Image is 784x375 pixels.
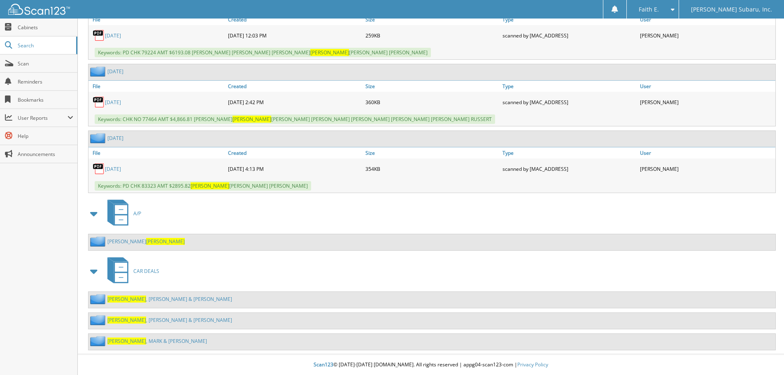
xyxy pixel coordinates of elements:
[363,14,501,25] a: Size
[146,238,185,245] span: [PERSON_NAME]
[107,317,146,324] span: [PERSON_NAME]
[102,255,159,287] a: CAR DEALS
[500,147,638,158] a: Type
[18,42,72,49] span: Search
[93,163,105,175] img: PDF.png
[88,14,226,25] a: File
[18,24,73,31] span: Cabinets
[95,48,431,57] span: Keywords: PD CHK 79224 AMT $6193.08 [PERSON_NAME] [PERSON_NAME] [PERSON_NAME] [PERSON_NAME] [PERS...
[743,335,784,375] iframe: Chat Widget
[226,81,363,92] a: Created
[107,317,232,324] a: [PERSON_NAME], [PERSON_NAME] & [PERSON_NAME]
[8,4,70,15] img: scan123-logo-white.svg
[18,151,73,158] span: Announcements
[363,81,501,92] a: Size
[18,133,73,140] span: Help
[95,114,495,124] span: Keywords: CHK NO 77464 AMT $4,866.81 [PERSON_NAME] [PERSON_NAME] [PERSON_NAME] [PERSON_NAME] [PER...
[638,27,775,44] div: [PERSON_NAME]
[90,66,107,77] img: folder2.png
[107,338,146,345] span: [PERSON_NAME]
[102,197,141,230] a: A/P
[90,294,107,304] img: folder2.png
[363,94,501,110] div: 360KB
[18,60,73,67] span: Scan
[88,147,226,158] a: File
[226,147,363,158] a: Created
[133,210,141,217] span: A/P
[18,78,73,85] span: Reminders
[107,296,232,303] a: [PERSON_NAME], [PERSON_NAME] & [PERSON_NAME]
[226,94,363,110] div: [DATE] 2:42 PM
[133,268,159,275] span: CAR DEALS
[226,27,363,44] div: [DATE] 12:03 PM
[691,7,772,12] span: [PERSON_NAME] Subaru, Inc.
[90,315,107,325] img: folder2.png
[107,68,123,75] a: [DATE]
[105,32,121,39] a: [DATE]
[107,338,207,345] a: [PERSON_NAME], MARK & [PERSON_NAME]
[517,361,548,368] a: Privacy Policy
[638,81,775,92] a: User
[310,49,349,56] span: [PERSON_NAME]
[105,165,121,172] a: [DATE]
[95,181,311,191] span: Keywords: PD CHK 83323 AMT $2895.82 [PERSON_NAME] [PERSON_NAME]
[638,161,775,177] div: [PERSON_NAME]
[107,296,146,303] span: [PERSON_NAME]
[78,355,784,375] div: © [DATE]-[DATE] [DOMAIN_NAME]. All rights reserved | appg04-scan123-com |
[226,14,363,25] a: Created
[93,29,105,42] img: PDF.png
[500,94,638,110] div: scanned by [MAC_ADDRESS]
[18,114,67,121] span: User Reports
[18,96,73,103] span: Bookmarks
[90,236,107,247] img: folder2.png
[314,361,333,368] span: Scan123
[226,161,363,177] div: [DATE] 4:13 PM
[107,238,185,245] a: [PERSON_NAME][PERSON_NAME]
[233,116,271,123] span: [PERSON_NAME]
[363,147,501,158] a: Size
[363,161,501,177] div: 354KB
[500,161,638,177] div: scanned by [MAC_ADDRESS]
[88,81,226,92] a: File
[363,27,501,44] div: 259KB
[500,81,638,92] a: Type
[638,94,775,110] div: [PERSON_NAME]
[638,147,775,158] a: User
[107,135,123,142] a: [DATE]
[500,27,638,44] div: scanned by [MAC_ADDRESS]
[638,14,775,25] a: User
[191,182,229,189] span: [PERSON_NAME]
[90,336,107,346] img: folder2.png
[90,133,107,143] img: folder2.png
[500,14,638,25] a: Type
[639,7,659,12] span: Faith E.
[93,96,105,108] img: PDF.png
[105,99,121,106] a: [DATE]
